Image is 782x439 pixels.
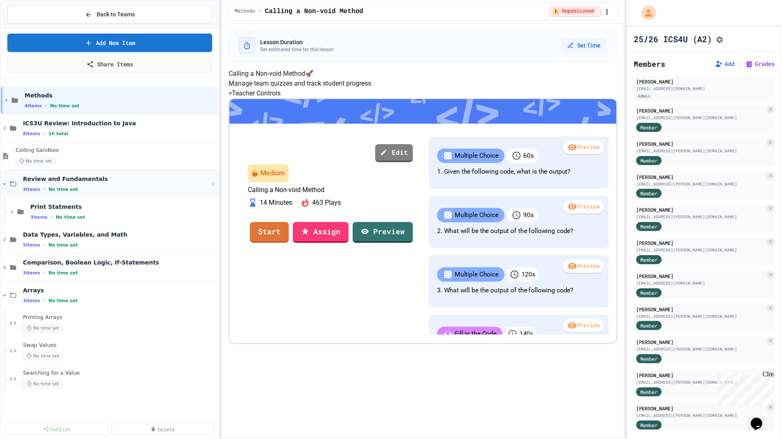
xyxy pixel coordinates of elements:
[636,305,765,313] div: [PERSON_NAME]
[634,33,712,45] h1: 25/26 ICS4U (A2)
[636,405,765,412] div: [PERSON_NAME]
[23,352,63,360] span: No time set
[636,214,765,220] div: [EMAIL_ADDRESS][PERSON_NAME][DOMAIN_NAME]
[48,131,68,136] span: 1h total
[715,60,734,68] button: Add
[564,259,604,274] div: Preview
[23,242,40,248] span: 5 items
[636,247,765,253] div: [EMAIL_ADDRESS][PERSON_NAME][DOMAIN_NAME]
[714,371,774,405] iframe: chat widget
[25,92,217,99] span: Methods
[521,270,535,280] p: 120 s
[640,322,657,329] span: Member
[640,190,657,197] span: Member
[564,319,604,333] div: Preview
[564,140,604,155] div: Preview
[16,157,56,165] span: No time set
[636,313,765,319] div: [EMAIL_ADDRESS][PERSON_NAME][DOMAIN_NAME]
[48,242,78,248] span: No time set
[738,59,742,69] span: |
[716,34,724,44] button: Assignment Settings
[48,187,78,192] span: No time set
[260,198,292,208] p: 14 Minutes
[549,6,602,17] div: ⚠️ Students cannot see this content! Click the toggle to publish it and make it visible to your c...
[636,272,765,280] div: [PERSON_NAME]
[23,287,217,294] span: Arrays
[523,210,533,220] p: 90 s
[636,86,772,92] div: [EMAIL_ADDRESS][DOMAIN_NAME]
[636,93,652,100] div: Admin
[561,38,607,53] button: Set Time
[6,423,108,435] a: Publish
[23,187,40,192] span: 3 items
[634,58,665,70] h2: Members
[455,329,496,339] p: Fill in the Code
[48,298,78,303] span: No time set
[640,223,657,230] span: Member
[636,140,765,147] div: [PERSON_NAME]
[640,355,657,362] span: Member
[640,421,657,429] span: Member
[523,151,533,161] p: 60 s
[250,222,289,243] a: Start
[45,102,47,109] span: •
[312,198,341,208] p: 463 Plays
[261,168,285,178] div: Medium
[43,297,45,304] span: •
[16,147,217,154] span: Coding Sandbox
[437,167,601,177] p: 1. Given the following code, what is the output?
[7,55,212,73] a: Share Items
[640,124,657,131] span: Member
[564,200,604,215] div: Preview
[209,180,217,188] button: More options
[43,186,45,192] span: •
[636,379,765,385] div: [EMAIL_ADDRESS][PERSON_NAME][DOMAIN_NAME]
[745,60,775,68] button: Grades
[23,270,40,276] span: 3 items
[636,173,765,181] div: [PERSON_NAME]
[23,120,217,127] span: ICS3U Review: Introduction to Java
[248,186,413,194] p: Calling a Non-void Method
[50,103,79,109] span: No time set
[633,3,658,22] div: My Account
[748,406,774,431] iframe: chat widget
[437,226,601,236] p: 2. What will be the output of the following code?
[48,270,78,276] span: No time set
[640,289,657,296] span: Member
[636,78,772,85] div: [PERSON_NAME]
[636,338,765,346] div: [PERSON_NAME]
[455,151,499,161] p: Multiple Choice
[43,130,45,137] span: •
[23,175,209,183] span: Review and Fundamentals
[229,88,617,98] h5: > Teacher Controls
[260,38,334,46] h3: Lesson Duration
[23,370,217,377] span: Searching for a Value
[636,115,765,121] div: [EMAIL_ADDRESS][PERSON_NAME][DOMAIN_NAME]
[30,215,48,220] span: 3 items
[636,412,765,419] div: [EMAIL_ADDRESS][PERSON_NAME][DOMAIN_NAME]
[23,298,40,303] span: 3 items
[636,206,765,213] div: [PERSON_NAME]
[455,270,499,280] p: Multiple Choice
[229,69,617,79] h4: Calling a Non-void Method 🚀
[23,131,40,136] span: 8 items
[23,259,217,266] span: Comparison, Boolean Logic, If-Statements
[25,103,42,109] span: 4 items
[636,346,765,352] div: [EMAIL_ADDRESS][PERSON_NAME][DOMAIN_NAME]
[640,256,657,263] span: Member
[260,46,334,53] p: Set estimated time for this lesson
[640,157,657,164] span: Member
[23,314,217,321] span: Printing Arrays
[353,222,413,243] a: Preview
[636,181,765,187] div: [EMAIL_ADDRESS][PERSON_NAME][DOMAIN_NAME]
[56,215,85,220] span: No time set
[640,388,657,396] span: Member
[636,148,765,154] div: [EMAIL_ADDRESS][PERSON_NAME][DOMAIN_NAME]
[30,203,217,210] span: Print Statments
[259,8,262,15] span: /
[229,79,617,88] p: Manage team quizzes and track student progress
[265,7,363,16] span: Calling a Non-void Method
[111,423,214,435] a: Delete
[23,380,63,388] span: No time set
[7,34,212,52] a: Add New Item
